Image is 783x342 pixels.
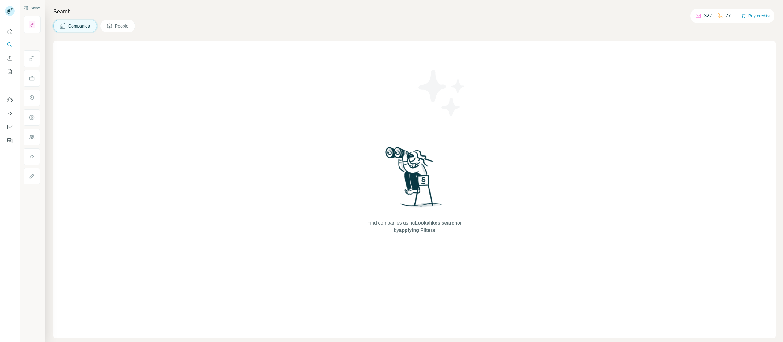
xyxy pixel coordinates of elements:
[5,66,15,77] button: My lists
[366,219,463,234] span: Find companies using or by
[704,12,712,20] p: 327
[5,95,15,106] button: Use Surfe on LinkedIn
[415,220,457,225] span: Lookalikes search
[115,23,129,29] span: People
[5,39,15,50] button: Search
[399,228,435,233] span: applying Filters
[19,4,44,13] button: Show
[725,12,731,20] p: 77
[53,7,776,16] h4: Search
[741,12,770,20] button: Buy credits
[383,145,446,214] img: Surfe Illustration - Woman searching with binoculars
[5,135,15,146] button: Feedback
[5,108,15,119] button: Use Surfe API
[5,121,15,132] button: Dashboard
[414,65,469,121] img: Surfe Illustration - Stars
[5,53,15,64] button: Enrich CSV
[68,23,91,29] span: Companies
[5,26,15,37] button: Quick start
